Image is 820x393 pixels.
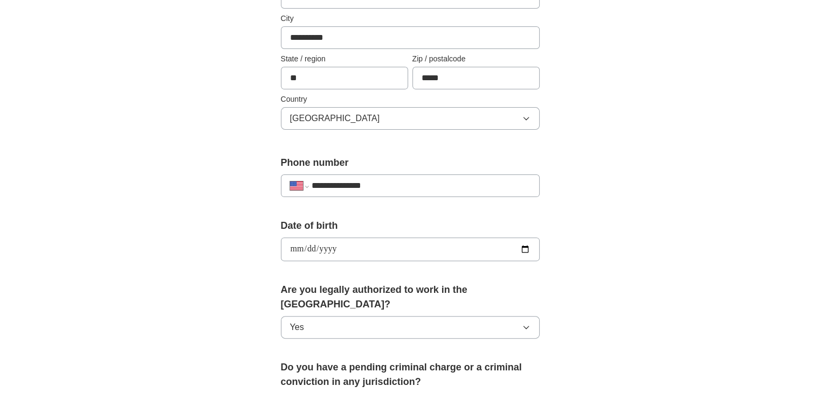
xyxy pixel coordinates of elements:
[412,53,540,65] label: Zip / postalcode
[281,13,540,24] label: City
[281,283,540,312] label: Are you legally authorized to work in the [GEOGRAPHIC_DATA]?
[281,156,540,170] label: Phone number
[281,53,408,65] label: State / region
[290,321,304,334] span: Yes
[281,219,540,233] label: Date of birth
[281,107,540,130] button: [GEOGRAPHIC_DATA]
[290,112,380,125] span: [GEOGRAPHIC_DATA]
[281,316,540,339] button: Yes
[281,360,540,389] label: Do you have a pending criminal charge or a criminal conviction in any jurisdiction?
[281,94,540,105] label: Country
